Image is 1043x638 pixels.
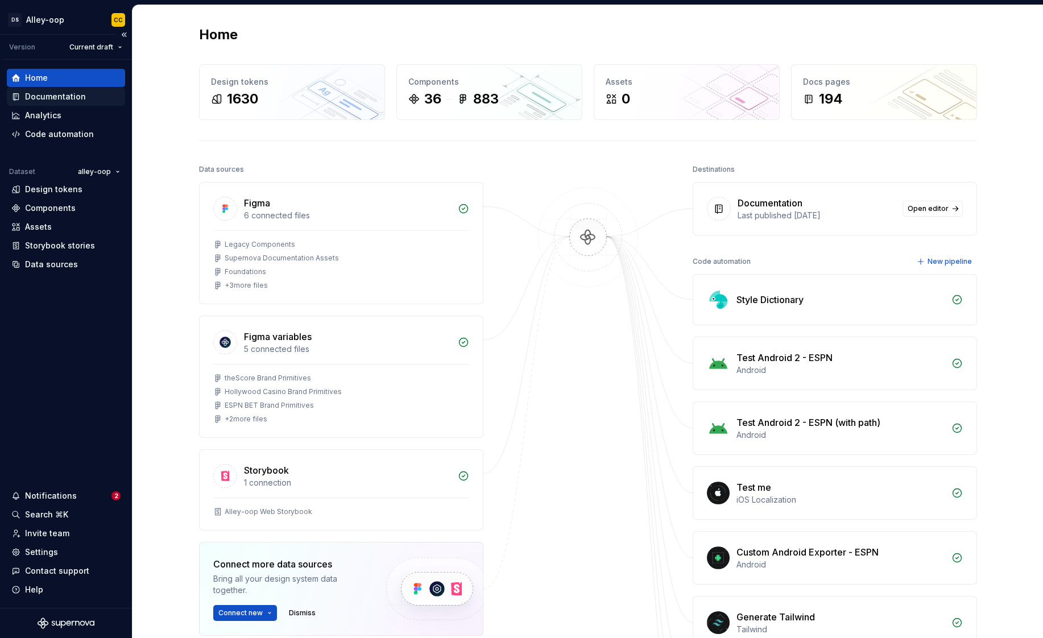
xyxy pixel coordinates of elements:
[736,610,815,624] div: Generate Tailwind
[9,167,35,176] div: Dataset
[244,196,270,210] div: Figma
[289,608,316,618] span: Dismiss
[114,15,123,24] div: CC
[7,106,125,125] a: Analytics
[225,415,267,424] div: + 2 more files
[819,90,843,108] div: 194
[69,43,113,52] span: Current draft
[25,202,76,214] div: Components
[2,7,130,32] button: DSAlley-oopCC
[803,76,965,88] div: Docs pages
[736,480,771,494] div: Test me
[225,374,311,383] div: theScore Brand Primitives
[26,14,64,26] div: Alley-oop
[7,524,125,542] a: Invite team
[25,490,77,502] div: Notifications
[7,218,125,236] a: Assets
[7,255,125,274] a: Data sources
[38,618,94,629] svg: Supernova Logo
[25,221,52,233] div: Assets
[199,161,244,177] div: Data sources
[244,330,312,343] div: Figma variables
[25,184,82,195] div: Design tokens
[25,546,58,558] div: Settings
[225,387,342,396] div: Hollywood Casino Brand Primitives
[622,90,630,108] div: 0
[7,562,125,580] button: Contact support
[225,507,312,516] div: Alley-oop Web Storybook
[594,64,780,120] a: Assets0
[738,196,802,210] div: Documentation
[116,27,132,43] button: Collapse sidebar
[199,316,483,438] a: Figma variables5 connected filestheScore Brand PrimitivesHollywood Casino Brand PrimitivesESPN BE...
[218,608,263,618] span: Connect new
[199,449,483,531] a: Storybook1 connectionAlley-oop Web Storybook
[7,543,125,561] a: Settings
[244,210,451,221] div: 6 connected files
[284,605,321,621] button: Dismiss
[213,573,367,596] div: Bring all your design system data together.
[225,240,295,249] div: Legacy Components
[913,254,977,270] button: New pipeline
[7,581,125,599] button: Help
[225,401,314,410] div: ESPN BET Brand Primitives
[736,624,945,635] div: Tailwind
[736,429,945,441] div: Android
[225,267,266,276] div: Foundations
[213,557,367,571] div: Connect more data sources
[73,164,125,180] button: alley-oop
[244,343,451,355] div: 5 connected files
[25,259,78,270] div: Data sources
[7,237,125,255] a: Storybook stories
[111,491,121,500] span: 2
[928,257,972,266] span: New pipeline
[225,254,339,263] div: Supernova Documentation Assets
[473,90,499,108] div: 883
[25,240,95,251] div: Storybook stories
[227,90,258,108] div: 1630
[199,26,238,44] h2: Home
[25,72,48,84] div: Home
[25,110,61,121] div: Analytics
[9,43,35,52] div: Version
[736,545,879,559] div: Custom Android Exporter - ESPN
[424,90,441,108] div: 36
[908,204,949,213] span: Open editor
[693,161,735,177] div: Destinations
[25,509,68,520] div: Search ⌘K
[736,293,804,306] div: Style Dictionary
[7,69,125,87] a: Home
[225,281,268,290] div: + 3 more files
[736,351,833,364] div: Test Android 2 - ESPN
[736,559,945,570] div: Android
[213,605,277,621] button: Connect new
[7,199,125,217] a: Components
[64,39,127,55] button: Current draft
[25,528,69,539] div: Invite team
[736,494,945,506] div: iOS Localization
[7,506,125,524] button: Search ⌘K
[244,477,451,488] div: 1 connection
[78,167,111,176] span: alley-oop
[7,487,125,505] button: Notifications2
[606,76,768,88] div: Assets
[7,125,125,143] a: Code automation
[396,64,582,120] a: Components36883
[408,76,570,88] div: Components
[211,76,373,88] div: Design tokens
[7,180,125,198] a: Design tokens
[903,201,963,217] a: Open editor
[736,416,880,429] div: Test Android 2 - ESPN (with path)
[244,463,289,477] div: Storybook
[199,182,483,304] a: Figma6 connected filesLegacy ComponentsSupernova Documentation AssetsFoundations+3more files
[738,210,896,221] div: Last published [DATE]
[693,254,751,270] div: Code automation
[25,584,43,595] div: Help
[8,13,22,27] div: DS
[199,64,385,120] a: Design tokens1630
[25,565,89,577] div: Contact support
[25,129,94,140] div: Code automation
[7,88,125,106] a: Documentation
[791,64,977,120] a: Docs pages194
